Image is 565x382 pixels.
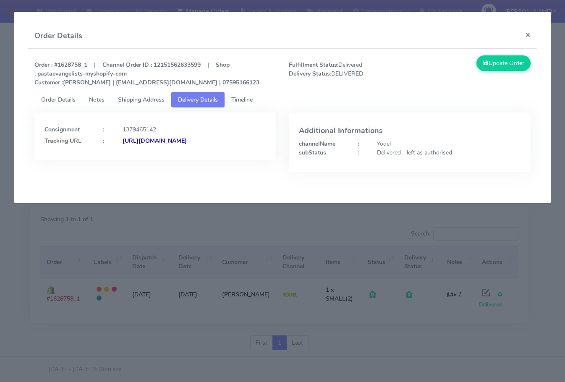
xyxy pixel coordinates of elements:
strong: Consignment [44,126,80,133]
strong: : [358,149,359,157]
strong: Delivery Status: [289,70,331,78]
span: Shipping Address [118,96,165,104]
span: Notes [89,96,105,104]
strong: Tracking URL [44,137,81,145]
span: Order Details [41,96,76,104]
strong: : [103,137,104,145]
button: Close [518,24,537,46]
h4: Additional Informations [299,127,521,135]
strong: subStatus [299,149,326,157]
strong: : [103,126,104,133]
strong: Fulfillment Status: [289,61,338,69]
span: Delivery Details [178,96,218,104]
ul: Tabs [34,92,531,107]
div: Delivered - left as authorised [371,148,527,157]
div: Yodel [371,139,527,148]
button: Update Order [476,55,531,71]
strong: Order : #1628758_1 | Channel Order ID : 12151562633599 | Shop : pastaevangelists-myshopify-com [P... [34,61,259,86]
strong: [URL][DOMAIN_NAME] [123,137,187,145]
span: Delivered DELIVERED [282,60,410,87]
span: Timeline [231,96,253,104]
h4: Order Details [34,30,82,42]
strong: : [358,140,359,148]
div: 1379465142 [116,125,272,134]
strong: channelName [299,140,335,148]
strong: Customer : [34,78,63,86]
